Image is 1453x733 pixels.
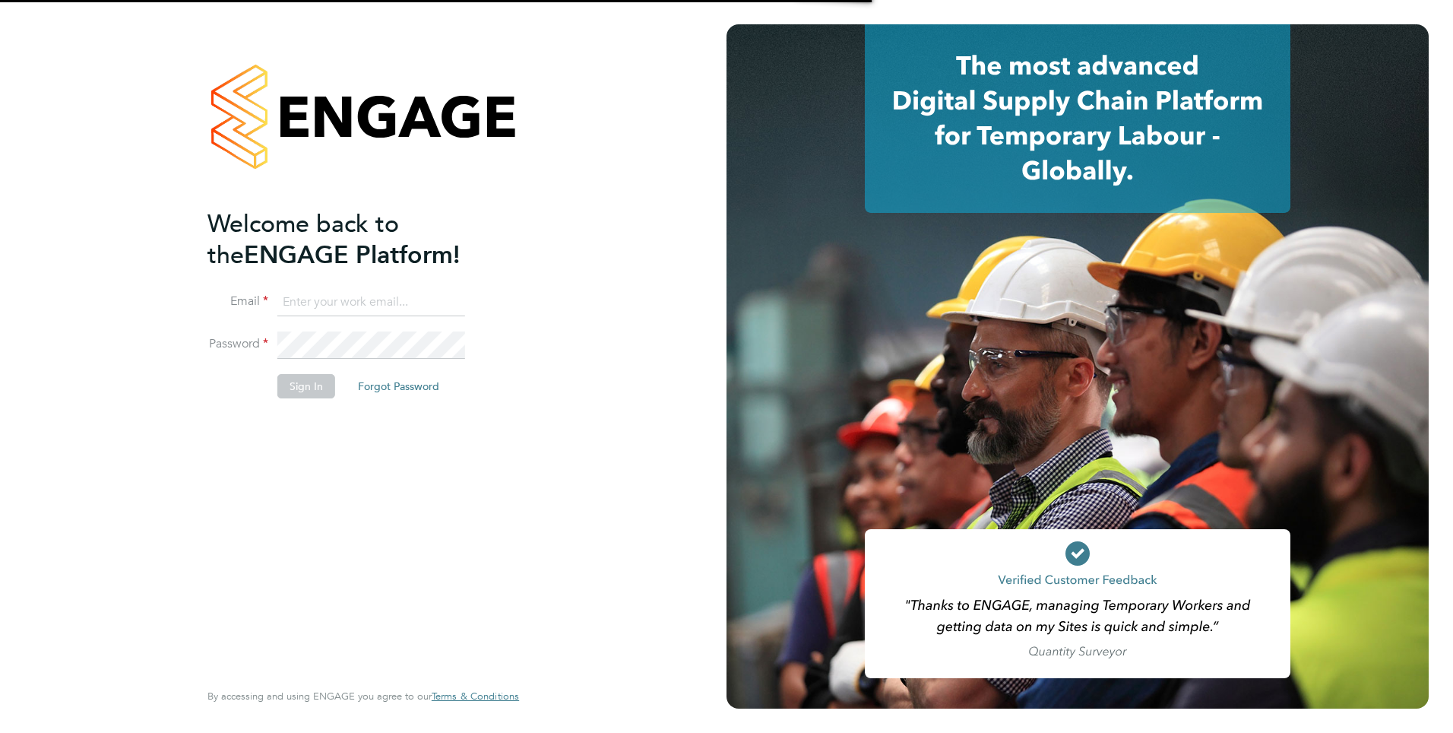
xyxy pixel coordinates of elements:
label: Password [207,336,268,352]
span: Terms & Conditions [432,690,519,703]
span: By accessing and using ENGAGE you agree to our [207,690,519,703]
input: Enter your work email... [277,289,465,316]
a: Terms & Conditions [432,690,519,703]
button: Forgot Password [346,374,451,398]
button: Sign In [277,374,335,398]
label: Email [207,294,268,309]
h2: ENGAGE Platform! [207,208,504,271]
span: Welcome back to the [207,209,399,270]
